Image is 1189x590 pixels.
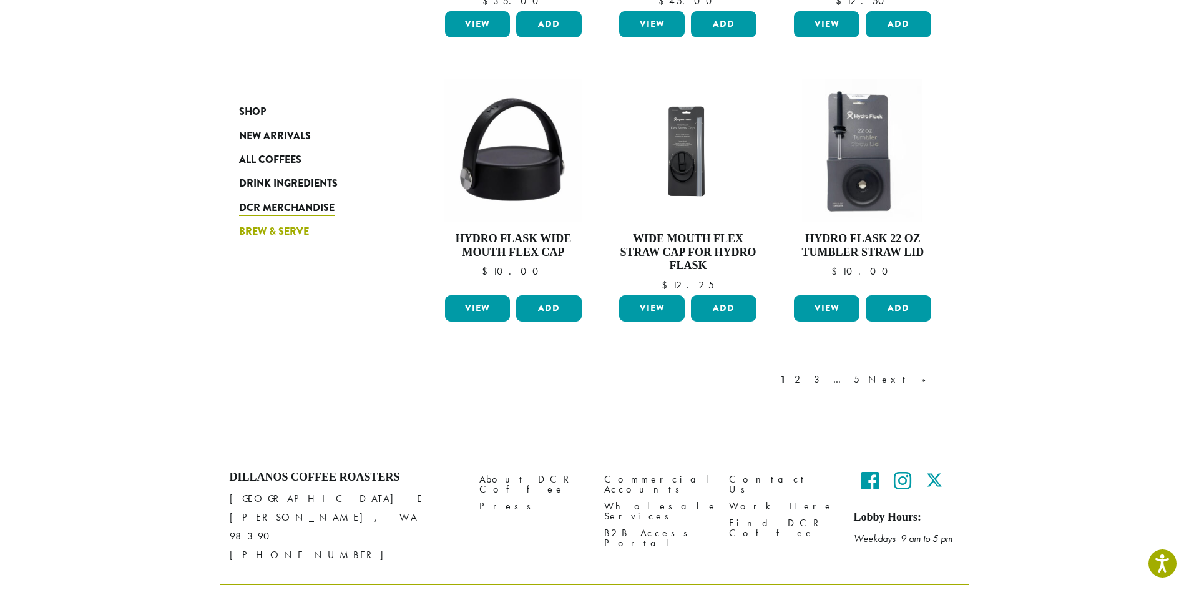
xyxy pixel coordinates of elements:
a: View [445,11,511,37]
p: [GEOGRAPHIC_DATA] E [PERSON_NAME], WA 98390 [PHONE_NUMBER] [230,489,461,564]
button: Add [691,295,756,322]
a: Shop [239,100,389,124]
a: All Coffees [239,148,389,172]
a: View [619,11,685,37]
h4: Hydro Flask 22 oz Tumbler Straw Lid [791,232,934,259]
a: 2 [792,372,808,387]
img: Hydro-Flask-Wide-Mouth-Flex-Cap.jpg [444,79,582,222]
a: Drink Ingredients [239,172,389,195]
span: Brew & Serve [239,224,309,240]
bdi: 10.00 [482,265,544,278]
a: Commercial Accounts [604,471,710,498]
a: Brew & Serve [239,220,389,243]
bdi: 10.00 [831,265,894,278]
a: View [794,295,859,322]
a: 3 [811,372,827,387]
img: Hydro-FlaskF-lex-Sip-Lid-_Stock_1200x900.jpg [616,97,760,204]
h4: Wide Mouth Flex Straw Cap for Hydro Flask [616,232,760,273]
button: Add [516,295,582,322]
a: 1 [778,372,788,387]
a: DCR Merchandise [239,196,389,220]
h4: Dillanos Coffee Roasters [230,471,461,484]
a: View [445,295,511,322]
a: Work Here [729,498,835,514]
span: DCR Merchandise [239,200,335,216]
button: Add [866,11,931,37]
span: $ [831,265,842,278]
span: All Coffees [239,152,301,168]
span: New Arrivals [239,129,311,144]
span: Drink Ingredients [239,176,338,192]
a: Hydro Flask Wide Mouth Flex Cap $10.00 [442,79,585,290]
span: Shop [239,104,266,120]
a: About DCR Coffee [479,471,585,498]
a: B2B Access Portal [604,524,710,551]
h4: Hydro Flask Wide Mouth Flex Cap [442,232,585,259]
a: Wholesale Services [604,498,710,524]
a: View [619,295,685,322]
a: … [831,372,848,387]
button: Add [691,11,756,37]
bdi: 12.25 [662,278,714,292]
span: $ [482,265,492,278]
img: 22oz-Tumbler-Straw-Lid-Hydro-Flask-300x300.jpg [791,79,934,222]
button: Add [866,295,931,322]
a: Press [479,498,585,514]
a: Next » [866,372,937,387]
a: Contact Us [729,471,835,498]
button: Add [516,11,582,37]
span: $ [662,278,672,292]
h5: Lobby Hours: [854,511,960,524]
em: Weekdays 9 am to 5 pm [854,532,952,545]
a: Hydro Flask 22 oz Tumbler Straw Lid $10.00 [791,79,934,290]
a: Wide Mouth Flex Straw Cap for Hydro Flask $12.25 [616,79,760,290]
a: 5 [851,372,862,387]
a: View [794,11,859,37]
a: New Arrivals [239,124,389,147]
a: Find DCR Coffee [729,514,835,541]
